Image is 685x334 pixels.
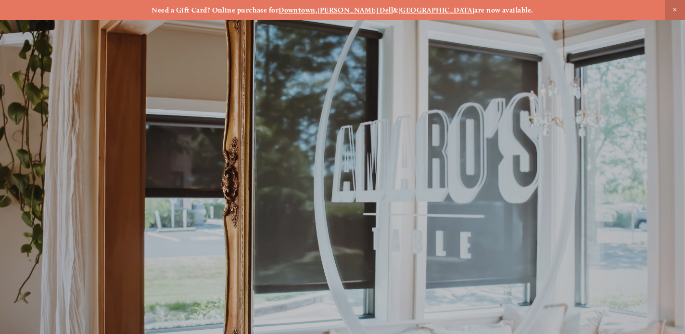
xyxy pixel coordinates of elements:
[279,6,316,14] a: Downtown
[474,6,533,14] strong: are now available.
[152,6,279,14] strong: Need a Gift Card? Online purchase for
[316,6,317,14] strong: ,
[393,6,398,14] strong: &
[398,6,475,14] a: [GEOGRAPHIC_DATA]
[317,6,393,14] a: [PERSON_NAME] Dell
